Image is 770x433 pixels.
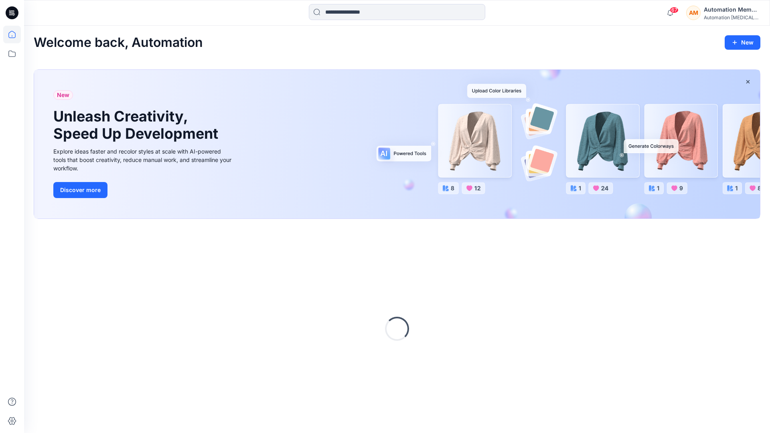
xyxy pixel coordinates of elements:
h1: Unleash Creativity, Speed Up Development [53,108,222,142]
a: Discover more [53,182,234,198]
h2: Welcome back, Automation [34,35,203,50]
button: New [725,35,760,50]
div: AM [686,6,701,20]
span: New [57,90,69,100]
div: Automation Member [704,5,760,14]
div: Explore ideas faster and recolor styles at scale with AI-powered tools that boost creativity, red... [53,147,234,172]
button: Discover more [53,182,107,198]
span: 67 [670,7,679,13]
div: Automation [MEDICAL_DATA]... [704,14,760,20]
